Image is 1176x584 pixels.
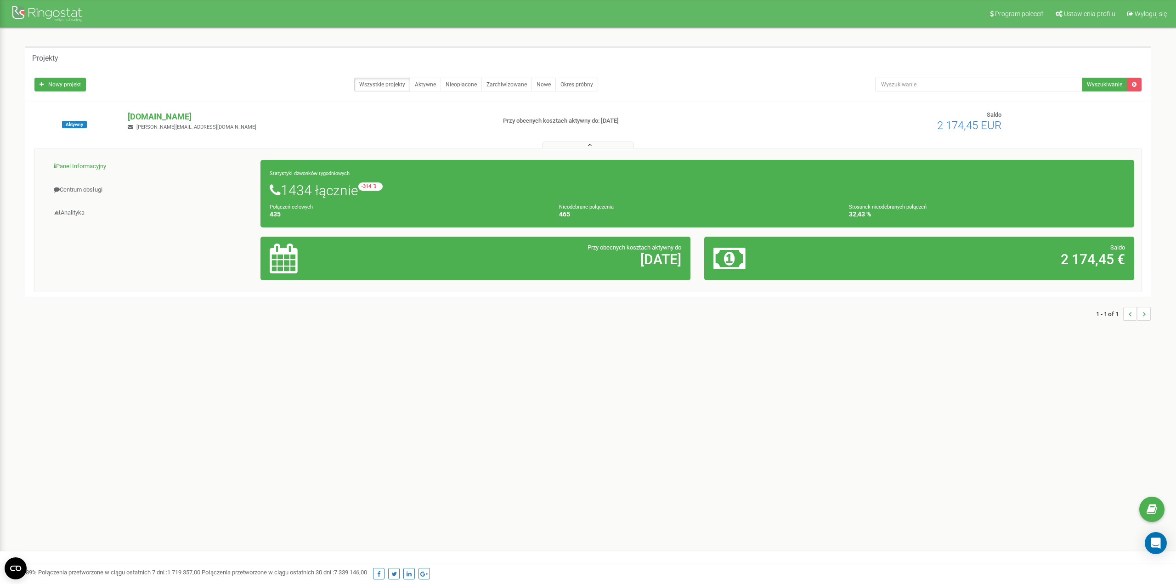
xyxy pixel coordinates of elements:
[62,121,87,128] span: Aktywny
[441,78,482,91] a: Nieopłacone
[555,78,598,91] a: Okres próbny
[481,78,532,91] a: Zarchiwizowane
[849,211,1125,218] h4: 32,43 %
[503,117,769,125] p: Przy obecnych kosztach aktywny do: [DATE]
[987,111,1001,118] span: Saldo
[42,202,261,224] a: Analityka
[849,204,927,210] small: Stosunek nieodebranych połączeń
[588,244,681,251] span: Przy obecnych kosztach aktywny do
[270,211,546,218] h4: 435
[1135,10,1167,17] span: Wyloguj się
[1082,78,1127,91] button: Wyszukiwanie
[855,252,1125,267] h2: 2 174,45 €
[1110,244,1125,251] span: Saldo
[270,170,350,176] small: Statystyki dzwonków tygodniowych
[411,252,681,267] h2: [DATE]
[1064,10,1115,17] span: Ustawienia profilu
[128,111,487,123] p: [DOMAIN_NAME]
[358,182,383,191] small: -314
[995,10,1044,17] span: Program poleceń
[270,182,1125,198] h1: 1434 łącznie
[270,204,313,210] small: Połączeń celowych
[354,78,410,91] a: Wszystkie projekty
[1145,532,1167,554] div: Open Intercom Messenger
[5,557,27,579] button: Open CMP widget
[875,78,1082,91] input: Wyszukiwanie
[937,119,1001,132] span: 2 174,45 EUR
[42,179,261,201] a: Centrum obsługi
[559,211,835,218] h4: 465
[531,78,556,91] a: Nowe
[410,78,441,91] a: Aktywne
[32,54,58,62] h5: Projekty
[1096,307,1123,321] span: 1 - 1 of 1
[136,124,256,130] span: [PERSON_NAME][EMAIL_ADDRESS][DOMAIN_NAME]
[559,204,614,210] small: Nieodebrane połączenia
[42,155,261,178] a: Panel Informacyjny
[34,78,86,91] a: Nowy projekt
[1096,298,1151,330] nav: ...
